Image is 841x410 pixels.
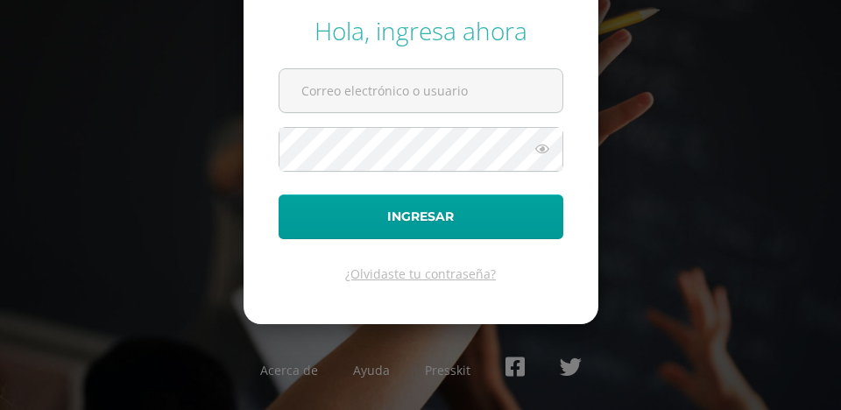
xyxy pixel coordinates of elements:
[353,362,390,378] a: Ayuda
[279,194,563,239] button: Ingresar
[260,362,318,378] a: Acerca de
[345,265,496,282] a: ¿Olvidaste tu contraseña?
[279,69,562,112] input: Correo electrónico o usuario
[279,14,563,47] div: Hola, ingresa ahora
[425,362,470,378] a: Presskit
